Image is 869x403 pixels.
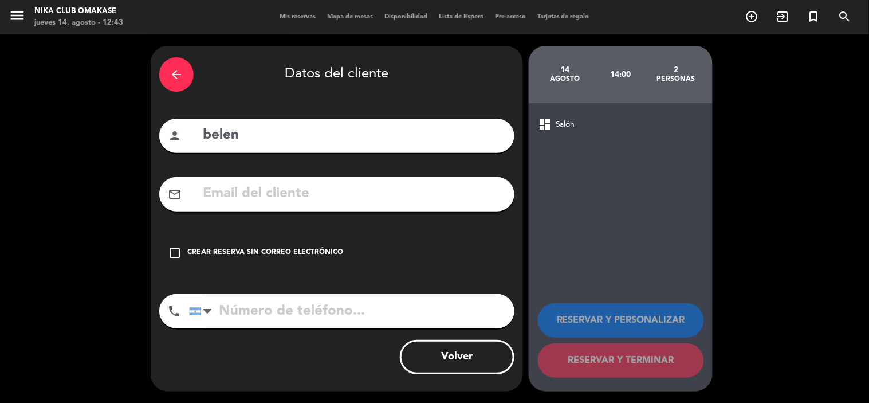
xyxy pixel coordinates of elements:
[538,303,704,338] button: RESERVAR Y PERSONALIZAR
[838,10,852,24] i: search
[593,54,648,95] div: 14:00
[9,7,26,28] button: menu
[202,124,506,147] input: Nombre del cliente
[745,10,759,24] i: add_circle_outline
[34,6,123,17] div: Nika Club Omakase
[489,14,532,20] span: Pre-acceso
[537,75,593,84] div: agosto
[168,187,182,201] i: mail_outline
[167,304,181,318] i: phone
[9,7,26,24] i: menu
[537,65,593,75] div: 14
[379,14,433,20] span: Disponibilidad
[189,294,514,328] input: Número de teléfono...
[648,75,704,84] div: personas
[538,343,704,378] button: RESERVAR Y TERMINAR
[187,247,343,259] div: Crear reserva sin correo electrónico
[274,14,321,20] span: Mis reservas
[776,10,790,24] i: exit_to_app
[538,118,552,131] span: dashboard
[400,340,514,374] button: Volver
[159,54,514,95] div: Datos del cliente
[648,65,704,75] div: 2
[168,129,182,143] i: person
[168,246,182,260] i: check_box_outline_blank
[807,10,821,24] i: turned_in_not
[433,14,489,20] span: Lista de Espera
[556,118,575,131] span: Salón
[532,14,595,20] span: Tarjetas de regalo
[190,295,216,328] div: Argentina: +54
[321,14,379,20] span: Mapa de mesas
[34,17,123,29] div: jueves 14. agosto - 12:43
[202,182,506,206] input: Email del cliente
[170,68,183,81] i: arrow_back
